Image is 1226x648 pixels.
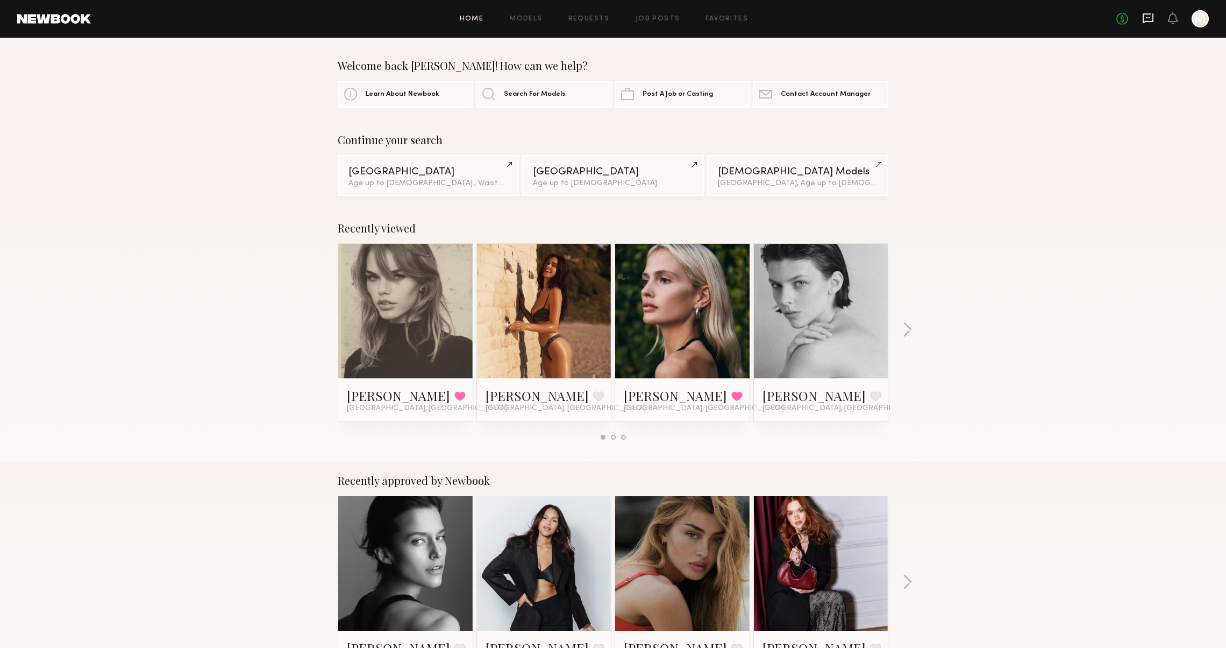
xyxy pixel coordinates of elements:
a: Post A Job or Casting [615,81,750,108]
span: Search For Models [504,91,566,98]
a: Learn About Newbook [338,81,473,108]
div: Recently approved by Newbook [338,474,888,487]
span: [GEOGRAPHIC_DATA], [GEOGRAPHIC_DATA] [486,404,646,413]
a: Job Posts [636,16,680,23]
a: M [1192,10,1209,27]
div: Age up to [DEMOGRAPHIC_DATA]., Waist up to 27" [348,180,508,187]
a: [PERSON_NAME] [762,387,866,404]
div: [DEMOGRAPHIC_DATA] Models [718,167,878,177]
div: [GEOGRAPHIC_DATA], Age up to [DEMOGRAPHIC_DATA]. [718,180,878,187]
a: [PERSON_NAME] [486,387,589,404]
a: [DEMOGRAPHIC_DATA] Models[GEOGRAPHIC_DATA], Age up to [DEMOGRAPHIC_DATA]. [707,155,888,196]
div: Welcome back [PERSON_NAME]! How can we help? [338,59,888,72]
a: [PERSON_NAME] [347,387,450,404]
div: [GEOGRAPHIC_DATA] [348,167,508,177]
a: Home [460,16,484,23]
span: Post A Job or Casting [643,91,713,98]
span: [GEOGRAPHIC_DATA], [GEOGRAPHIC_DATA] [347,404,507,413]
a: Favorites [705,16,748,23]
span: Learn About Newbook [366,91,439,98]
div: Age up to [DEMOGRAPHIC_DATA]. [533,180,693,187]
a: Requests [568,16,610,23]
div: Recently viewed [338,222,888,235]
div: Continue your search [338,133,888,146]
div: [GEOGRAPHIC_DATA] [533,167,693,177]
span: [GEOGRAPHIC_DATA], [GEOGRAPHIC_DATA] [624,404,784,413]
span: Contact Account Manager [781,91,871,98]
span: [GEOGRAPHIC_DATA], [GEOGRAPHIC_DATA] [762,404,923,413]
a: [GEOGRAPHIC_DATA]Age up to [DEMOGRAPHIC_DATA]., Waist up to 27" [338,155,519,196]
a: [GEOGRAPHIC_DATA]Age up to [DEMOGRAPHIC_DATA]. [522,155,703,196]
a: [PERSON_NAME] [624,387,727,404]
a: Contact Account Manager [753,81,888,108]
a: Search For Models [476,81,611,108]
a: Models [509,16,542,23]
